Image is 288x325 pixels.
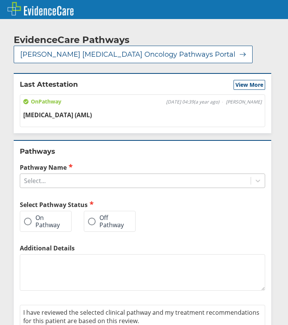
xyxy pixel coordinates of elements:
[226,99,262,105] span: [PERSON_NAME]
[24,214,60,228] label: On Pathway
[14,46,253,63] button: [PERSON_NAME] [MEDICAL_DATA] Oncology Pathways Portal
[14,34,130,46] h2: EvidenceCare Pathways
[20,163,265,172] label: Pathway Name
[8,2,74,16] img: EvidenceCare
[23,111,92,119] span: [MEDICAL_DATA] (AML)
[235,81,263,89] span: View More
[24,177,46,185] div: Select...
[234,80,265,90] button: View More
[20,200,148,209] h2: Select Pathway Status
[20,50,235,59] span: [PERSON_NAME] [MEDICAL_DATA] Oncology Pathways Portal
[20,147,265,156] h2: Pathways
[23,308,259,325] span: I have reviewed the selected clinical pathway and my treatment recommendations for this patient a...
[23,98,61,105] span: On Pathway
[88,214,124,228] label: Off Pathway
[20,80,78,90] h2: Last Attestation
[166,99,219,105] span: [DATE] 04:39 ( a year ago )
[20,244,265,252] label: Additional Details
